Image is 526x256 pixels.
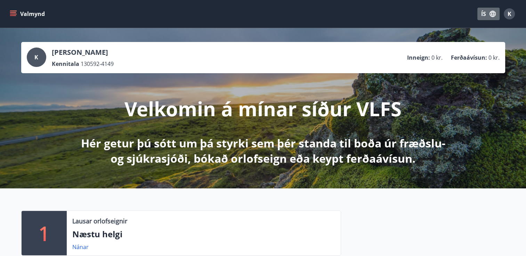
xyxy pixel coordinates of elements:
button: ÍS [477,8,500,20]
a: Nánar [72,243,89,251]
span: K [34,53,38,61]
span: 130592-4149 [81,60,114,68]
p: Velkomin á mínar síður VLFS [124,95,402,122]
p: Hér getur þú sótt um þá styrki sem þér standa til boða úr fræðslu- og sjúkrasjóði, bókað orlofsei... [80,136,447,166]
button: K [501,6,518,22]
p: Inneign : [407,54,430,61]
p: Næstu helgi [72,228,335,240]
span: 0 kr. [431,54,443,61]
span: 0 kr. [488,54,500,61]
p: [PERSON_NAME] [52,48,114,57]
p: Lausar orlofseignir [72,216,127,225]
p: Ferðaávísun : [451,54,487,61]
button: menu [8,8,48,20]
span: K [508,10,511,18]
p: 1 [39,220,50,246]
p: Kennitala [52,60,79,68]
